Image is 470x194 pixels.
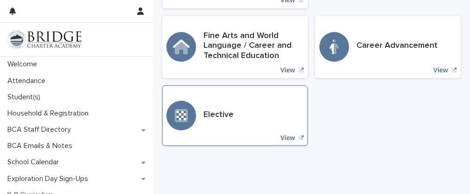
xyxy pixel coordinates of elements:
[4,109,96,118] p: Household & Registration
[315,16,461,78] a: View
[433,66,448,74] p: View
[4,93,48,102] p: Student(s)
[4,158,66,167] p: School Calendar
[203,31,304,61] h3: Fine Arts and World Language / Career and Technical Education
[4,60,44,69] p: Welcome
[280,66,295,74] p: View
[4,175,95,183] p: Exploration Day Sign-Ups
[7,30,82,49] img: V1C1m3IdTEidaUdm9Hs0
[280,134,295,142] p: View
[203,110,234,120] h3: Elective
[162,85,308,146] a: View
[162,16,308,78] a: View
[356,41,438,51] h3: Career Advancement
[4,77,53,85] p: Attendance
[4,125,78,134] p: BCA Staff Directory
[4,142,80,150] p: BCA Emails & Notes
